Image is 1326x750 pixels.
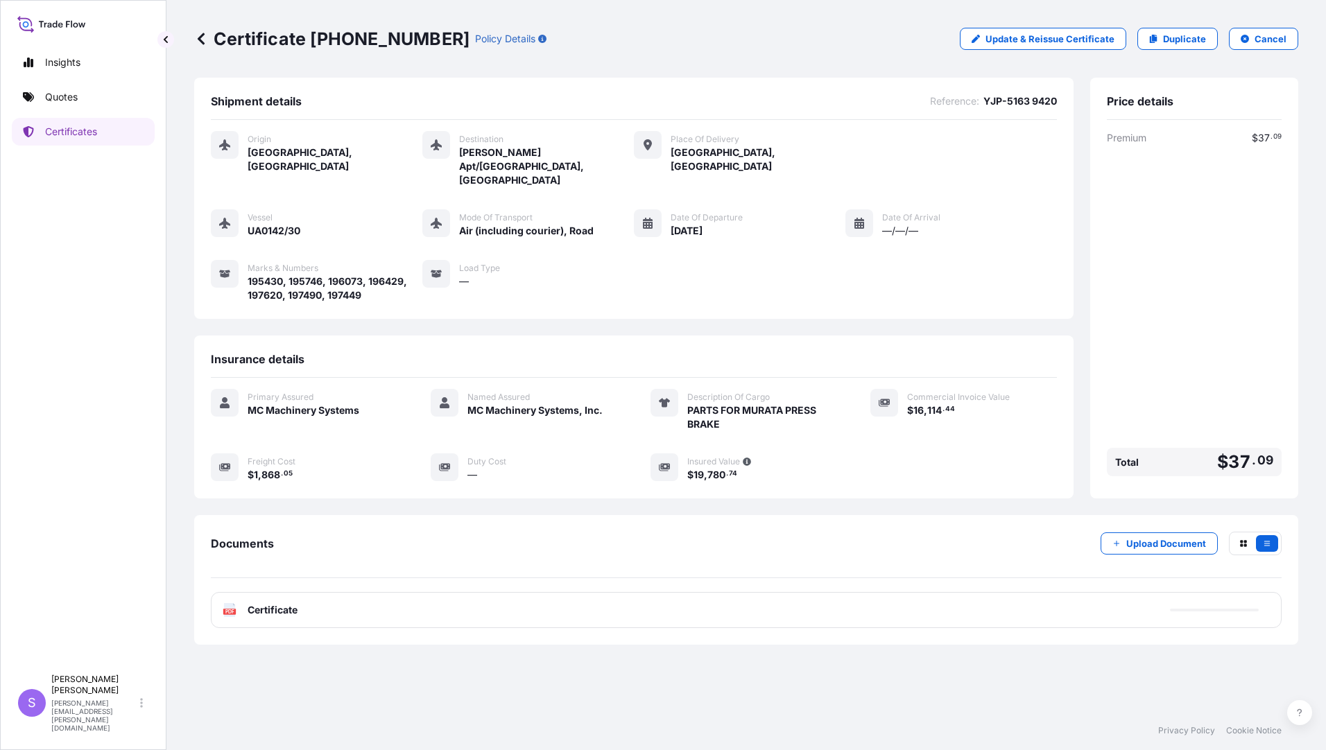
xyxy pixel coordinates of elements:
[211,94,302,108] span: Shipment details
[907,392,1010,403] span: Commercial Invoice Value
[459,146,634,187] span: [PERSON_NAME] Apt/[GEOGRAPHIC_DATA], [GEOGRAPHIC_DATA]
[1137,28,1218,50] a: Duplicate
[45,125,97,139] p: Certificates
[45,90,78,104] p: Quotes
[248,263,318,274] span: Marks & Numbers
[1101,532,1218,555] button: Upload Document
[726,471,728,476] span: .
[671,134,739,145] span: Place of Delivery
[1107,131,1146,145] span: Premium
[687,392,770,403] span: Description Of Cargo
[729,471,737,476] span: 74
[475,32,535,46] p: Policy Details
[467,468,477,482] span: —
[707,470,725,480] span: 780
[907,405,913,415] span: $
[248,146,422,173] span: [GEOGRAPHIC_DATA], [GEOGRAPHIC_DATA]
[467,456,506,467] span: Duty Cost
[248,603,298,617] span: Certificate
[882,224,918,238] span: —/—/—
[1255,32,1286,46] p: Cancel
[687,456,740,467] span: Insured Value
[281,471,283,476] span: .
[1252,456,1256,464] span: .
[248,274,422,302] span: 195430, 195746, 196073, 196429, 197620, 197490, 197449
[930,94,979,108] span: Reference :
[45,55,80,69] p: Insights
[12,83,155,111] a: Quotes
[960,28,1126,50] a: Update & Reissue Certificate
[248,134,271,145] span: Origin
[261,470,280,480] span: 868
[248,456,295,467] span: Freight Cost
[694,470,704,480] span: 19
[459,224,594,238] span: Air (including courier), Road
[12,118,155,146] a: Certificates
[1257,456,1273,464] span: 09
[248,470,254,480] span: $
[945,407,955,412] span: 44
[1273,134,1282,139] span: 09
[927,405,942,415] span: 114
[882,212,940,223] span: Date of Arrival
[1228,453,1250,471] span: 37
[1258,133,1270,143] span: 37
[211,537,274,550] span: Documents
[1226,725,1282,736] a: Cookie Notice
[459,134,503,145] span: Destination
[51,699,137,732] p: [PERSON_NAME][EMAIL_ADDRESS][PERSON_NAME][DOMAIN_NAME]
[28,696,36,710] span: S
[51,674,137,696] p: [PERSON_NAME] [PERSON_NAME]
[12,49,155,76] a: Insights
[671,146,845,173] span: [GEOGRAPHIC_DATA], [GEOGRAPHIC_DATA]
[248,392,313,403] span: Primary Assured
[1107,94,1173,108] span: Price details
[467,392,530,403] span: Named Assured
[671,212,743,223] span: Date of Departure
[459,263,500,274] span: Load Type
[704,470,707,480] span: ,
[1158,725,1215,736] a: Privacy Policy
[467,403,603,417] span: MC Machinery Systems, Inc.
[1126,537,1206,550] p: Upload Document
[687,470,694,480] span: $
[1271,134,1273,139] span: .
[687,403,837,431] span: PARTS FOR MURATA PRESS BRAKE
[248,224,300,238] span: UA0142/30
[194,28,470,50] p: Certificate [PHONE_NUMBER]
[284,471,293,476] span: 05
[459,212,533,223] span: Mode of Transport
[924,405,927,415] span: ,
[1229,28,1298,50] button: Cancel
[258,470,261,480] span: ,
[1115,455,1139,469] span: Total
[913,405,924,415] span: 16
[983,94,1057,108] span: YJP-5163 9420
[254,470,258,480] span: 1
[459,274,469,288] span: —
[1163,32,1206,46] p: Duplicate
[248,212,273,223] span: Vessel
[1252,133,1258,143] span: $
[248,403,359,417] span: MC Machinery Systems
[942,407,945,412] span: .
[225,609,234,614] text: PDF
[671,224,703,238] span: [DATE]
[985,32,1114,46] p: Update & Reissue Certificate
[211,352,304,366] span: Insurance details
[1217,453,1228,471] span: $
